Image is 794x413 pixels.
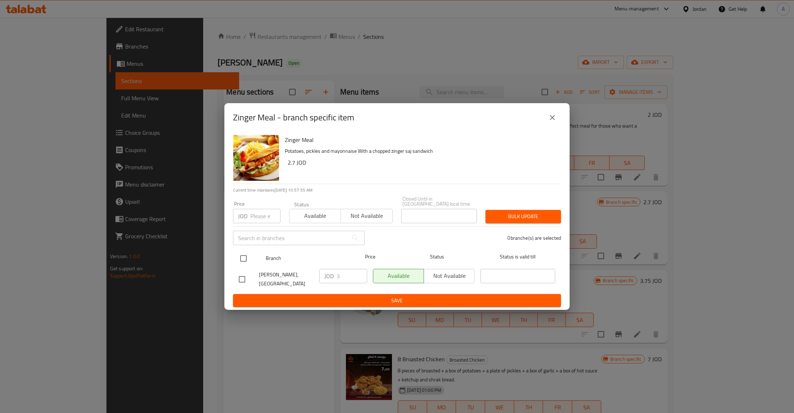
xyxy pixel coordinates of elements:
span: Status [400,252,475,261]
input: Please enter price [250,209,280,223]
span: Available [292,211,338,221]
p: Potatoes, pickles and mayonnaise With a chopped zinger saj sandwich [285,147,555,156]
p: Current time in Jordan is [DATE] 10:57:55 AM [233,187,561,193]
h6: Zinger Meal [285,135,555,145]
span: Save [239,296,555,305]
h2: Zinger Meal - branch specific item [233,112,354,123]
img: Zinger Meal [233,135,279,181]
span: Price [346,252,394,261]
span: Bulk update [491,212,555,221]
h6: 2.7 JOD [288,157,555,168]
button: Available [289,209,341,223]
p: JOD [324,272,334,280]
span: Not available [344,211,389,221]
span: [PERSON_NAME], [GEOGRAPHIC_DATA] [259,270,314,288]
input: Please enter price [337,269,367,283]
span: Branch [266,254,341,263]
button: close [544,109,561,126]
p: JOD [238,212,247,220]
button: Not available [341,209,392,223]
input: Search in branches [233,231,348,245]
p: 0 branche(s) are selected [507,234,561,242]
button: Bulk update [485,210,561,223]
span: Status is valid till [480,252,555,261]
button: Save [233,294,561,307]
